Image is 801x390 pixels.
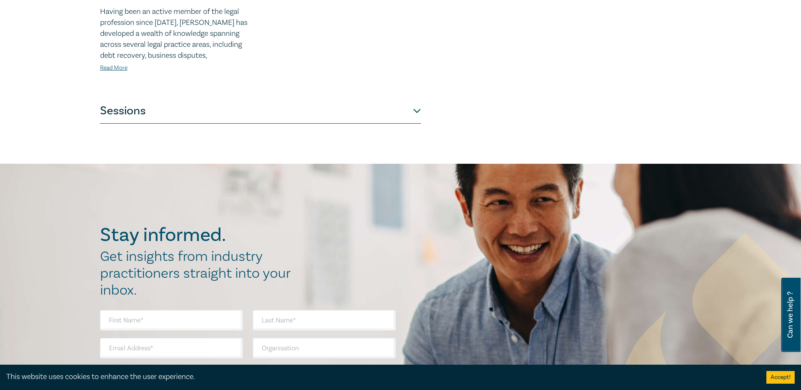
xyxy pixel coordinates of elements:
input: Last Name* [253,310,396,330]
button: Accept cookies [766,371,795,384]
a: Read More [100,64,128,72]
div: This website uses cookies to enhance the user experience. [6,371,754,382]
h2: Stay informed. [100,224,299,246]
p: Having been an active member of the legal profession since [DATE], [PERSON_NAME] has developed a ... [100,6,255,61]
h2: Get insights from industry practitioners straight into your inbox. [100,248,299,299]
input: Organisation [253,338,396,358]
span: Can we help ? [786,283,794,347]
button: Sessions [100,98,421,124]
input: First Name* [100,310,243,330]
input: Email Address* [100,338,243,358]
